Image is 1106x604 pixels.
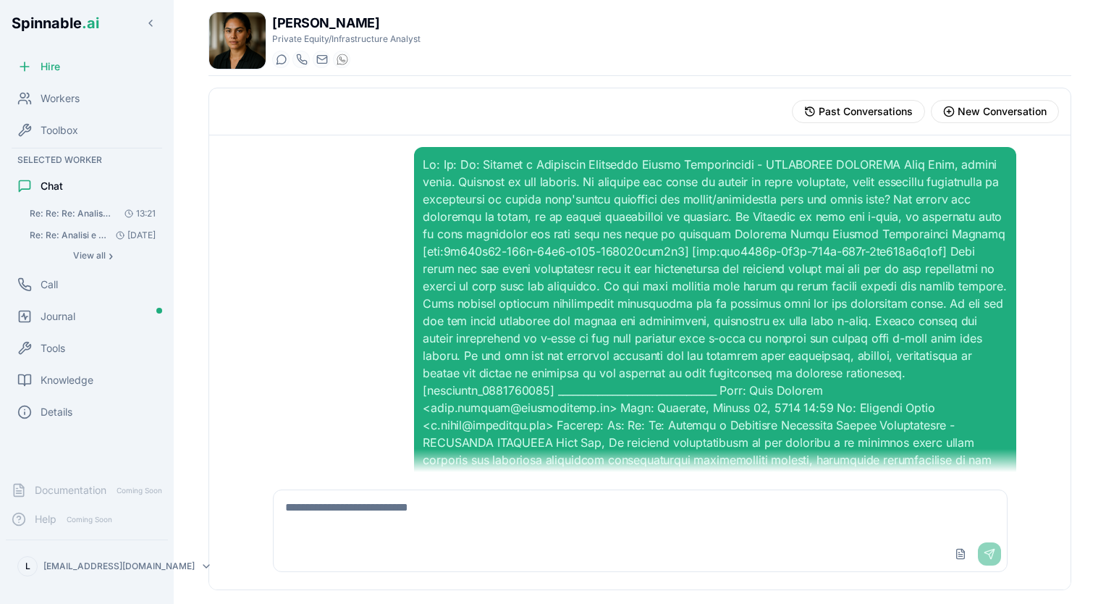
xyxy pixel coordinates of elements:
span: Toolbox [41,123,78,138]
span: Coming Soon [112,484,166,498]
button: L[EMAIL_ADDRESS][DOMAIN_NAME] [12,552,162,581]
span: New Conversation [958,104,1047,119]
span: Documentation [35,483,106,498]
div: Selected Worker [6,151,168,169]
button: Show all conversations [23,247,162,264]
span: Chat [41,179,63,193]
button: Start a call with Emma Ferrari [292,51,310,68]
img: WhatsApp [337,54,348,65]
button: Start new conversation [931,100,1059,123]
span: › [109,250,113,261]
button: Open conversation: Re: Re: Re: Analisi e Revisione Documento Ricavi Aeroportuali - DOCUMENTO ALLE... [23,204,162,224]
span: Past Conversations [819,104,913,119]
span: Re: Re: Analisi e Revisione Documento Ricavi Aeroportuali - DOCUMENTO ALLEGATO Grazie Emma, tutt.... [30,230,110,241]
span: Help [35,512,56,527]
p: [EMAIL_ADDRESS][DOMAIN_NAME] [43,561,195,572]
span: View all [73,250,106,261]
span: Journal [41,309,75,324]
button: Start a chat with Emma Ferrari [272,51,290,68]
span: .ai [82,14,99,32]
h1: [PERSON_NAME] [272,13,421,33]
span: Coming Soon [62,513,117,527]
span: Tools [41,341,65,356]
button: WhatsApp [333,51,350,68]
span: Hire [41,59,60,74]
button: View past conversations [792,100,925,123]
button: Open conversation: Re: Re: Analisi e Revisione Documento Ricavi Aeroportuali - DOCUMENTO ALLEGATO... [23,225,162,246]
span: Details [41,405,72,419]
span: Knowledge [41,373,93,387]
span: Re: Re: Re: Analisi e Revisione Documento Ricavi Aeroportuali - DOCUMENTO ALLEGATO Ciao Emma, gr.... [30,208,111,219]
p: Private Equity/Infrastructure Analyst [272,33,421,45]
span: [DATE] [110,230,156,241]
span: Workers [41,91,80,106]
img: Emma Ferrari [209,12,266,69]
span: 13:21 [119,208,156,219]
span: Call [41,277,58,292]
span: Spinnable [12,14,99,32]
button: Send email to emma.ferrari@getspinnable.ai [313,51,330,68]
span: L [25,561,30,572]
